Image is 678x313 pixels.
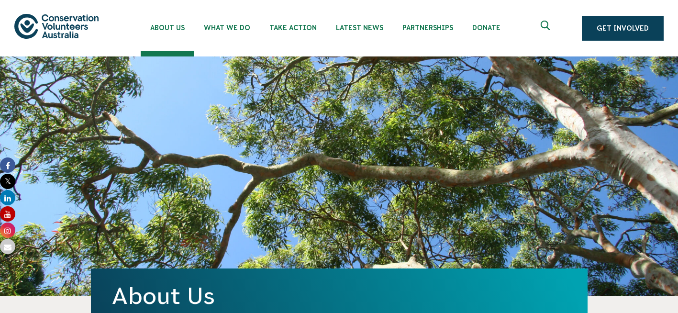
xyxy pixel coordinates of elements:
[269,24,317,32] span: Take Action
[14,14,99,38] img: logo.svg
[150,24,185,32] span: About Us
[541,21,553,36] span: Expand search box
[582,16,664,41] a: Get Involved
[535,17,558,40] button: Expand search box Close search box
[472,24,500,32] span: Donate
[204,24,250,32] span: What We Do
[402,24,453,32] span: Partnerships
[336,24,383,32] span: Latest News
[112,283,567,309] h1: About Us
